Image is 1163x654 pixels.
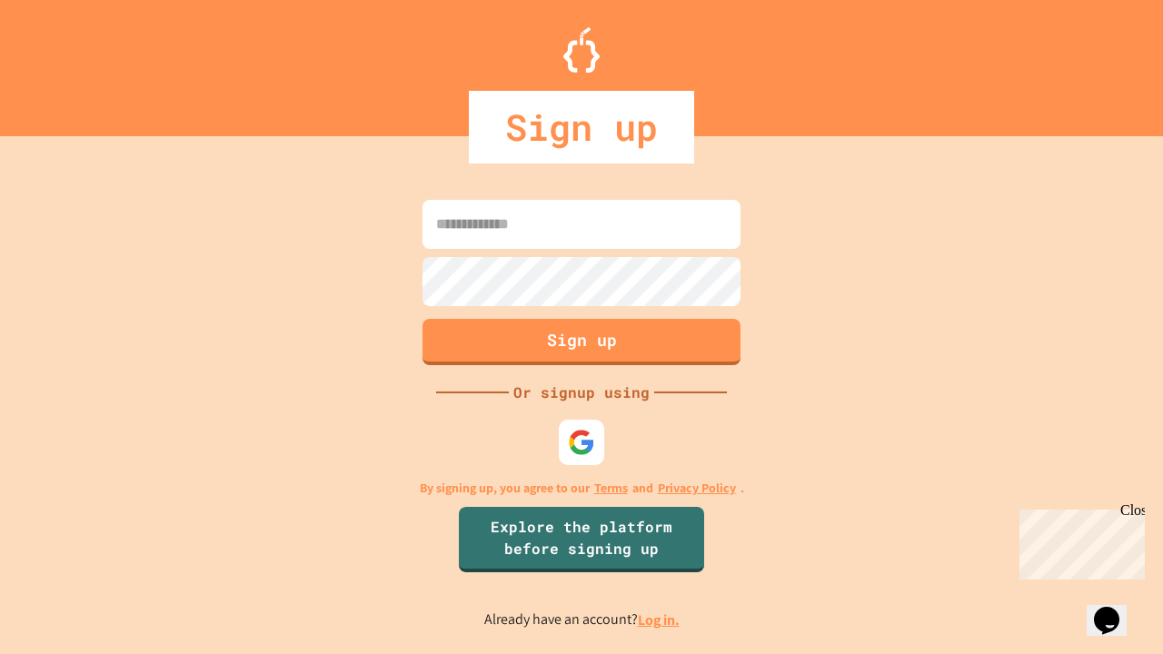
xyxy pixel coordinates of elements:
[568,429,595,456] img: google-icon.svg
[420,479,744,498] p: By signing up, you agree to our and .
[563,27,600,73] img: Logo.svg
[594,479,628,498] a: Terms
[422,319,741,365] button: Sign up
[459,507,704,572] a: Explore the platform before signing up
[484,609,680,631] p: Already have an account?
[7,7,125,115] div: Chat with us now!Close
[658,479,736,498] a: Privacy Policy
[509,381,654,403] div: Or signup using
[638,610,680,629] a: Log in.
[469,91,694,163] div: Sign up
[1087,581,1145,636] iframe: chat widget
[1012,502,1145,580] iframe: chat widget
